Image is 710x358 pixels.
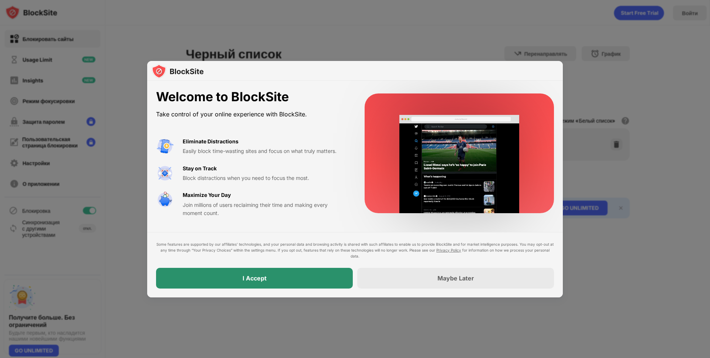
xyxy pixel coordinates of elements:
[156,241,554,259] div: Some features are supported by our affiliates’ technologies, and your personal data and browsing ...
[183,164,217,173] div: Stay on Track
[156,109,347,120] div: Take control of your online experience with BlockSite.
[183,137,239,146] div: Eliminate Distractions
[436,248,461,252] a: Privacy Policy
[437,275,474,282] div: Maybe Later
[243,275,267,282] div: I Accept
[156,89,347,105] div: Welcome to BlockSite
[152,64,204,79] img: logo-blocksite.svg
[156,191,174,209] img: value-safe-time.svg
[183,147,347,155] div: Easily block time-wasting sites and focus on what truly matters.
[156,137,174,155] img: value-avoid-distractions.svg
[183,191,231,199] div: Maximize Your Day
[183,174,347,182] div: Block distractions when you need to focus the most.
[156,164,174,182] img: value-focus.svg
[183,201,347,218] div: Join millions of users reclaiming their time and making every moment count.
